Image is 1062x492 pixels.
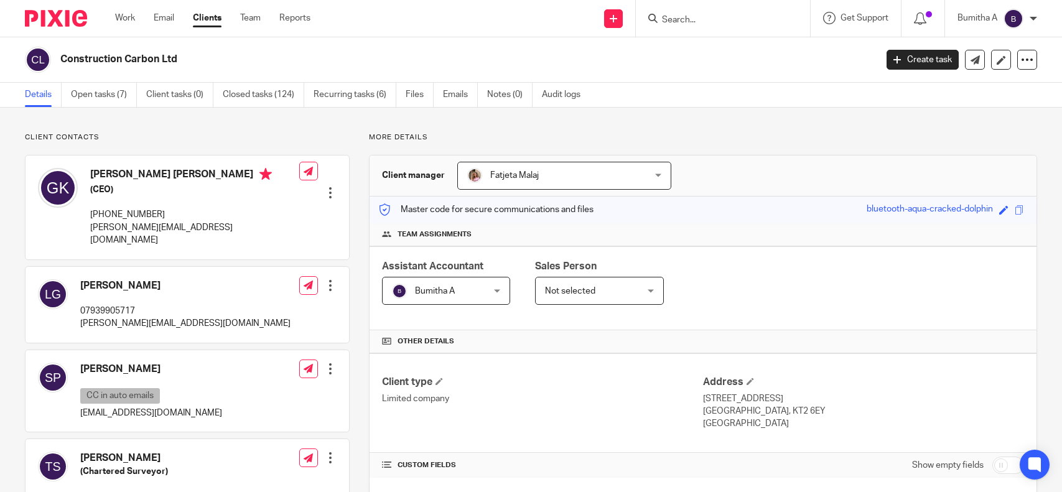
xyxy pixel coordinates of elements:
div: bluetooth-aqua-cracked-dolphin [867,203,993,217]
p: Bumitha A [957,12,997,24]
span: Bumitha A [415,287,455,295]
a: Audit logs [542,83,590,107]
p: [PHONE_NUMBER] [90,208,299,221]
a: Reports [279,12,310,24]
h4: [PERSON_NAME] [PERSON_NAME] [90,168,299,183]
h4: Address [703,376,1024,389]
input: Search [661,15,773,26]
label: Show empty fields [912,459,984,471]
span: Sales Person [535,261,597,271]
p: CC in auto emails [80,388,160,404]
h4: Client type [382,376,703,389]
p: More details [369,132,1037,142]
p: [GEOGRAPHIC_DATA], KT2 6EY [703,405,1024,417]
span: Not selected [545,287,595,295]
p: [STREET_ADDRESS] [703,392,1024,405]
img: MicrosoftTeams-image%20(5).png [467,168,482,183]
img: Pixie [25,10,87,27]
a: Files [406,83,434,107]
h4: [PERSON_NAME] [80,279,291,292]
a: Work [115,12,135,24]
a: Client tasks (0) [146,83,213,107]
img: svg%3E [392,284,407,299]
a: Closed tasks (124) [223,83,304,107]
p: [PERSON_NAME][EMAIL_ADDRESS][DOMAIN_NAME] [80,317,291,330]
a: Recurring tasks (6) [314,83,396,107]
a: Details [25,83,62,107]
span: Other details [398,337,454,346]
span: Assistant Accountant [382,261,483,271]
img: svg%3E [38,452,68,481]
span: Get Support [841,14,888,22]
a: Clients [193,12,221,24]
a: Emails [443,83,478,107]
img: svg%3E [38,363,68,392]
img: svg%3E [38,168,78,208]
p: Client contacts [25,132,350,142]
a: Notes (0) [487,83,533,107]
h2: Construction Carbon Ltd [60,53,706,66]
p: Master code for secure communications and files [379,203,594,216]
img: svg%3E [1004,9,1023,29]
i: Primary [259,168,272,180]
span: Team assignments [398,230,472,239]
p: 07939905717 [80,305,291,317]
a: Create task [887,50,959,70]
img: svg%3E [38,279,68,309]
img: svg%3E [25,47,51,73]
h4: [PERSON_NAME] [80,363,222,376]
a: Team [240,12,261,24]
p: [PERSON_NAME][EMAIL_ADDRESS][DOMAIN_NAME] [90,221,299,247]
p: Limited company [382,392,703,405]
h4: CUSTOM FIELDS [382,460,703,470]
span: Fatjeta Malaj [490,171,539,180]
h3: Client manager [382,169,445,182]
a: Email [154,12,174,24]
h4: [PERSON_NAME] [80,452,291,465]
h5: (CEO) [90,183,299,196]
h5: (Chartered Surveyor) [80,465,291,478]
p: [GEOGRAPHIC_DATA] [703,417,1024,430]
p: [EMAIL_ADDRESS][DOMAIN_NAME] [80,407,222,419]
a: Open tasks (7) [71,83,137,107]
